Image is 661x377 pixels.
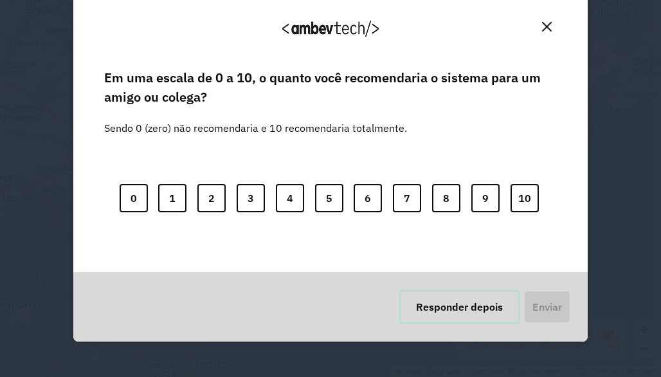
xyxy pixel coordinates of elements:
img: Logo Ambevtech [282,21,379,37]
button: 5 [315,184,343,212]
img: Close [542,22,552,32]
button: 1 [158,184,186,212]
button: 8 [432,184,460,212]
button: Responder depois [399,290,520,324]
button: 4 [276,184,304,212]
button: 0 [120,184,148,212]
button: 6 [354,184,382,212]
label: Em uma escala de 0 a 10, o quanto você recomendaria o sistema para um amigo ou colega? [104,68,557,107]
button: 7 [393,184,421,212]
label: Sendo 0 (zero) não recomendaria e 10 recomendaria totalmente. [104,105,407,136]
button: 9 [471,184,500,212]
button: 10 [511,184,539,212]
button: 3 [237,184,265,212]
button: Close [537,17,557,37]
button: 2 [197,184,226,212]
